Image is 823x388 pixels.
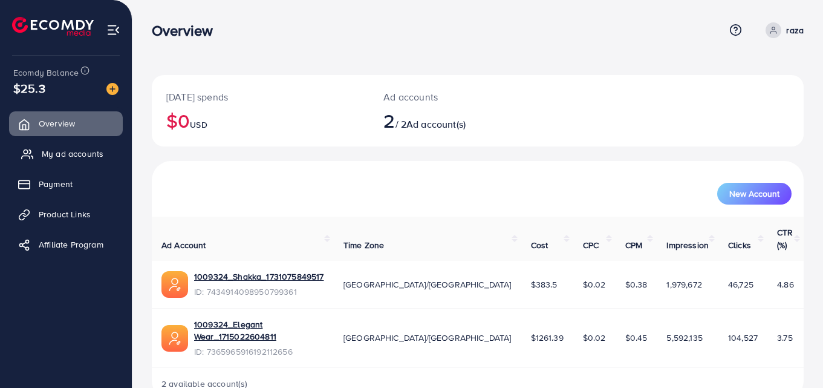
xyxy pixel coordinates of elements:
span: Impression [666,239,709,251]
span: Ad Account [161,239,206,251]
span: 46,725 [728,278,753,291]
span: New Account [729,189,779,198]
img: ic-ads-acc.e4c84228.svg [161,271,188,298]
span: Clicks [728,239,751,251]
span: $383.5 [531,278,558,291]
span: [GEOGRAPHIC_DATA]/[GEOGRAPHIC_DATA] [343,332,512,344]
span: 3.75 [777,332,793,344]
span: $25.3 [13,79,45,97]
a: raza [761,22,804,38]
span: USD [190,119,207,131]
span: $1261.39 [531,332,564,344]
span: CPM [625,239,642,251]
span: ID: 7434914098950799361 [194,286,324,298]
span: CPC [583,239,599,251]
iframe: Chat [772,334,814,379]
img: ic-ads-acc.e4c84228.svg [161,325,188,352]
a: My ad accounts [9,142,123,166]
span: 4.86 [777,278,794,291]
span: Ad account(s) [406,117,466,131]
span: $0.02 [583,332,606,344]
span: 104,527 [728,332,758,344]
span: 5,592,135 [666,332,702,344]
span: My ad accounts [42,148,103,160]
span: [GEOGRAPHIC_DATA]/[GEOGRAPHIC_DATA] [343,278,512,291]
a: Product Links [9,202,123,226]
a: Overview [9,111,123,136]
span: ID: 7365965916192112656 [194,346,324,358]
span: Affiliate Program [39,238,103,251]
span: $0.38 [625,278,648,291]
span: $0.02 [583,278,606,291]
img: menu [106,23,120,37]
span: 2 [383,107,395,134]
a: Affiliate Program [9,232,123,257]
span: Ecomdy Balance [13,67,79,79]
h3: Overview [152,22,223,39]
p: Ad accounts [383,90,518,104]
span: 1,979,672 [666,278,701,291]
p: raza [786,23,804,38]
img: logo [12,17,94,36]
span: Time Zone [343,239,384,251]
img: image [106,83,119,95]
h2: / 2 [383,109,518,132]
span: $0.45 [625,332,648,344]
h2: $0 [166,109,354,132]
span: Payment [39,178,73,190]
a: Payment [9,172,123,196]
a: 1009324_Elegant Wear_1715022604811 [194,318,324,343]
span: Cost [531,239,548,251]
a: 1009324_Shakka_1731075849517 [194,271,324,283]
p: [DATE] spends [166,90,354,104]
span: Product Links [39,208,91,220]
span: Overview [39,117,75,130]
button: New Account [717,183,792,205]
span: CTR (%) [777,226,793,251]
